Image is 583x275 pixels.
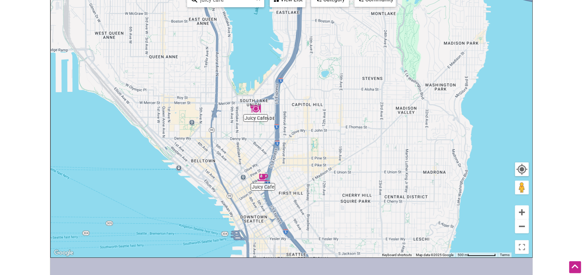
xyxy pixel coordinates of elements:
[456,253,498,257] button: Map Scale: 500 m per 78 pixels
[500,253,510,257] a: Terms
[515,220,529,233] button: Zoom out
[515,240,529,254] button: Toggle fullscreen view
[52,248,75,257] img: Google
[52,248,75,257] a: Open this area in Google Maps (opens a new window)
[458,253,468,257] span: 500 m
[382,253,412,257] button: Keyboard shortcuts
[258,172,268,183] div: Juicy Cafe
[416,253,453,257] span: Map data ©2025 Google
[515,162,529,176] button: Your Location
[515,181,529,194] button: Drag Pegman onto the map to open Street View
[515,205,529,219] button: Zoom in
[250,104,261,114] div: Juicy Cafe
[569,261,581,273] div: Scroll Back to Top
